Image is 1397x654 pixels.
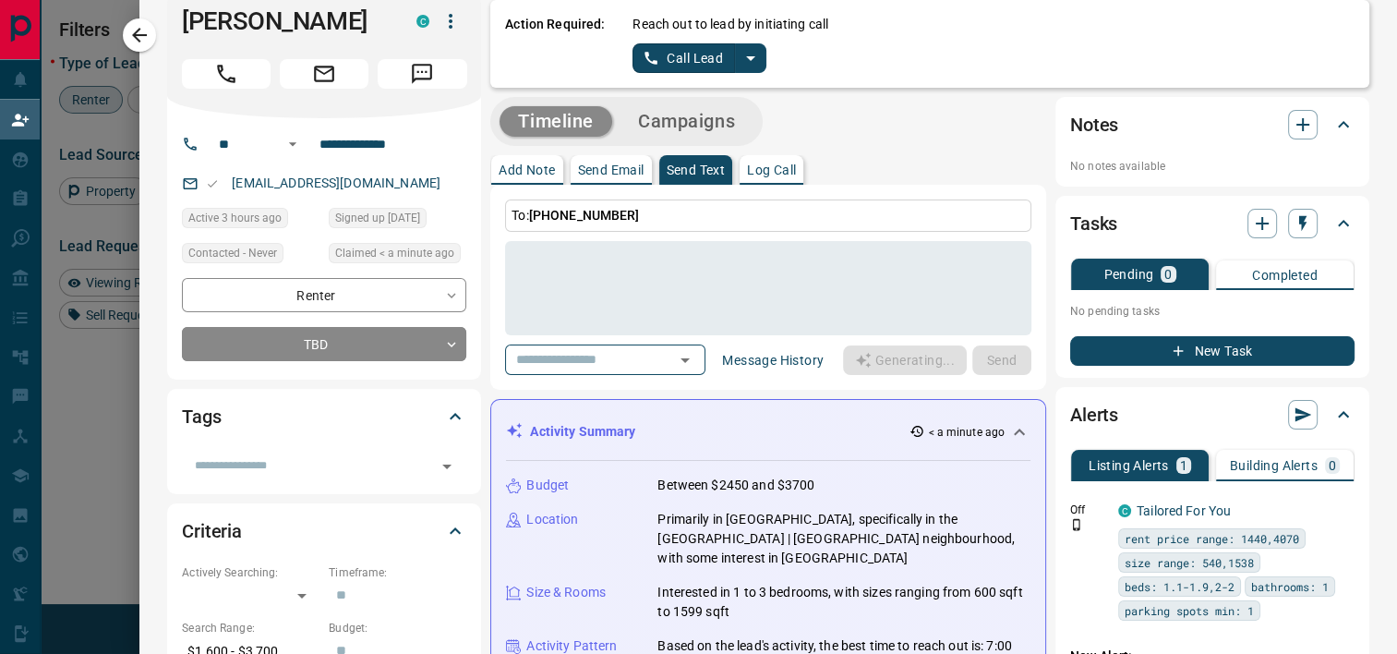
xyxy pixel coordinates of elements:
[632,43,735,73] button: Call Lead
[232,176,440,190] a: [EMAIL_ADDRESS][DOMAIN_NAME]
[505,15,605,73] p: Action Required:
[206,177,219,190] svg: Email Valid
[1125,601,1254,620] span: parking spots min: 1
[182,516,242,546] h2: Criteria
[526,476,569,495] p: Budget
[578,163,644,176] p: Send Email
[182,564,319,581] p: Actively Searching:
[1070,400,1118,430] h2: Alerts
[182,402,221,431] h2: Tags
[329,243,466,269] div: Fri Aug 15 2025
[928,424,1005,441] p: < a minute ago
[526,510,578,529] p: Location
[182,509,466,553] div: Criteria
[1070,518,1083,531] svg: Push Notification Only
[1125,553,1254,572] span: size range: 540,1538
[182,620,319,636] p: Search Range:
[188,244,277,262] span: Contacted - Never
[335,209,420,227] span: Signed up [DATE]
[1070,158,1355,175] p: No notes available
[657,476,814,495] p: Between $2450 and $3700
[506,415,1030,449] div: Activity Summary< a minute ago
[188,209,282,227] span: Active 3 hours ago
[1089,459,1169,472] p: Listing Alerts
[1329,459,1336,472] p: 0
[632,43,766,73] div: split button
[329,564,466,581] p: Timeframe:
[667,163,726,176] p: Send Text
[499,163,555,176] p: Add Note
[711,345,835,375] button: Message History
[378,59,466,89] span: Message
[1230,459,1318,472] p: Building Alerts
[1070,393,1355,437] div: Alerts
[620,106,753,137] button: Campaigns
[329,208,466,234] div: Tue Aug 12 2025
[1070,103,1355,147] div: Notes
[1164,268,1172,281] p: 0
[526,583,606,602] p: Size & Rooms
[529,208,640,223] span: [PHONE_NUMBER]
[1252,269,1318,282] p: Completed
[416,15,429,28] div: condos.ca
[182,59,271,89] span: Call
[1251,577,1329,596] span: bathrooms: 1
[182,208,319,234] div: Fri Aug 15 2025
[505,200,1031,232] p: To:
[182,327,466,361] div: TBD
[1070,297,1355,325] p: No pending tasks
[500,106,612,137] button: Timeline
[1070,209,1117,238] h2: Tasks
[182,394,466,439] div: Tags
[434,454,460,479] button: Open
[280,59,368,89] span: Email
[335,244,454,262] span: Claimed < a minute ago
[182,6,389,36] h1: [PERSON_NAME]
[632,15,828,34] p: Reach out to lead by initiating call
[672,347,698,373] button: Open
[329,620,466,636] p: Budget:
[282,133,304,155] button: Open
[657,510,1030,568] p: Primarily in [GEOGRAPHIC_DATA], specifically in the [GEOGRAPHIC_DATA] | [GEOGRAPHIC_DATA] neighbo...
[657,583,1030,622] p: Interested in 1 to 3 bedrooms, with sizes ranging from 600 sqft to 1599 sqft
[1070,201,1355,246] div: Tasks
[1070,336,1355,366] button: New Task
[1125,529,1299,548] span: rent price range: 1440,4070
[1118,504,1131,517] div: condos.ca
[1125,577,1234,596] span: beds: 1.1-1.9,2-2
[182,278,466,312] div: Renter
[1103,268,1153,281] p: Pending
[747,163,796,176] p: Log Call
[1137,503,1231,518] a: Tailored For You
[1070,502,1107,518] p: Off
[1070,110,1118,139] h2: Notes
[1180,459,1187,472] p: 1
[530,422,635,442] p: Activity Summary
